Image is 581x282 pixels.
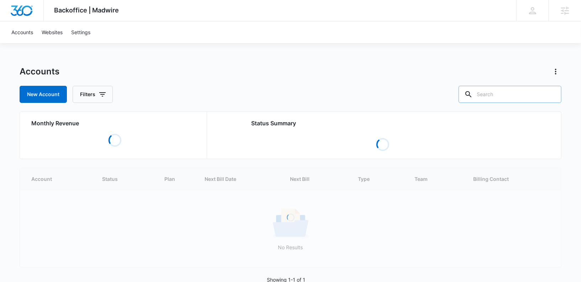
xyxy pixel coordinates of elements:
span: Backoffice | Madwire [54,6,119,14]
a: Websites [37,21,67,43]
a: New Account [20,86,67,103]
h2: Monthly Revenue [31,119,198,127]
h2: Status Summary [251,119,514,127]
a: Accounts [7,21,37,43]
h1: Accounts [20,66,59,77]
button: Actions [550,66,561,77]
input: Search [459,86,561,103]
a: Settings [67,21,95,43]
button: Filters [73,86,113,103]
